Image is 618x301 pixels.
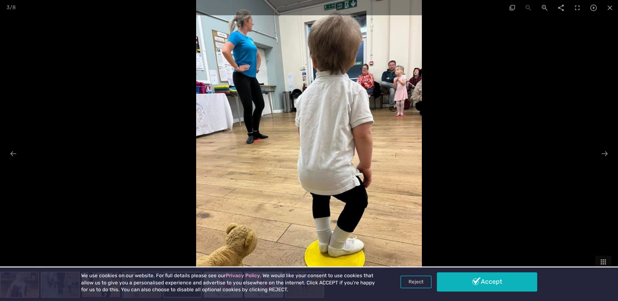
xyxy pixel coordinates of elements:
span: 8 [12,4,16,10]
a: Accept [437,272,537,291]
span: 3 [7,4,10,10]
a: Privacy Policy [226,273,260,279]
a: Reject [400,276,432,288]
p: We use cookies on our website. For full details please see our . We would like your consent to us... [81,272,378,294]
span: Show/hide thumbnails [595,256,611,268]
